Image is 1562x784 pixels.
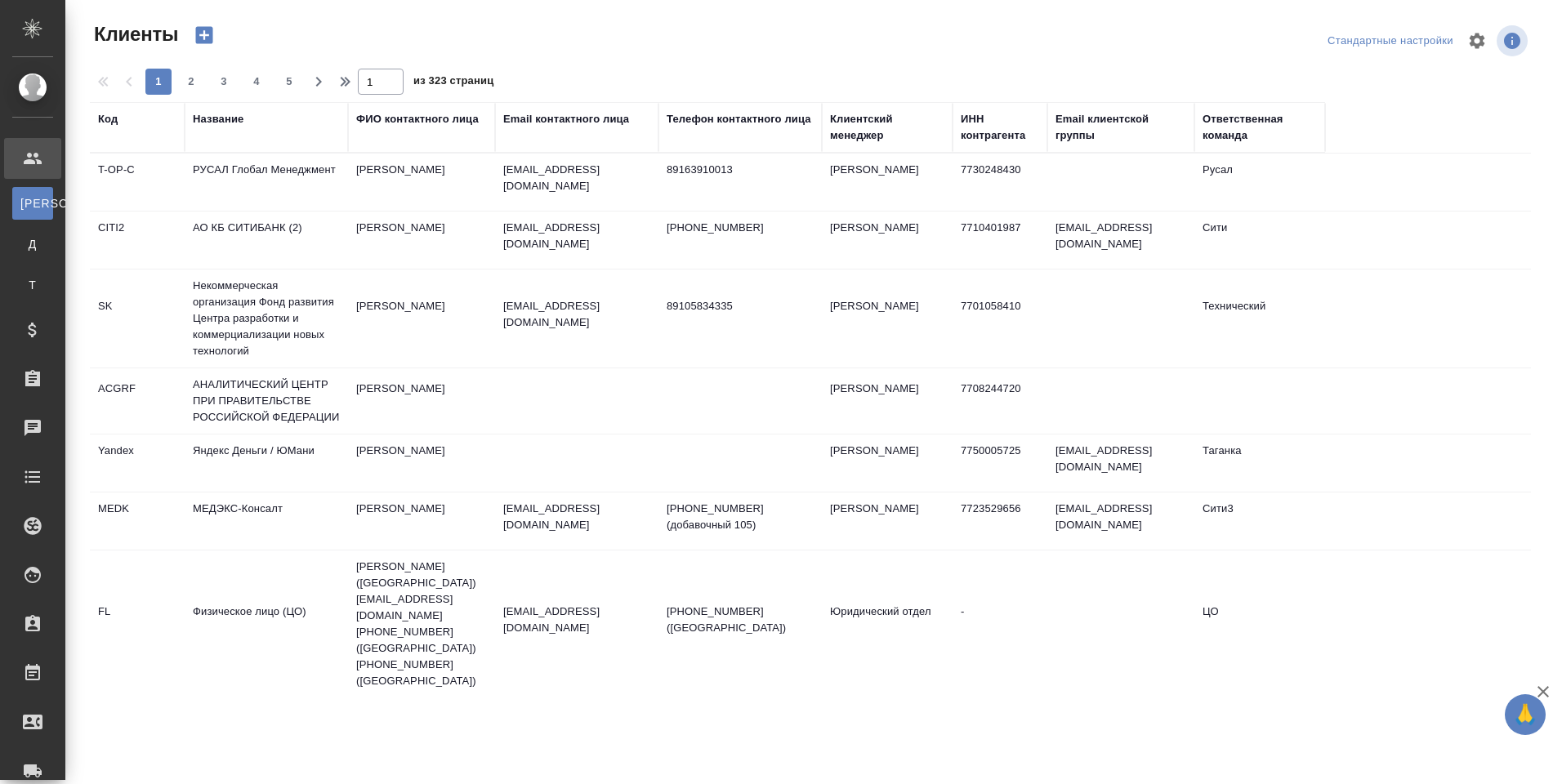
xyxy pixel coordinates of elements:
[90,595,185,653] td: FL
[1511,697,1539,732] span: 🙏
[90,492,185,550] td: MEDK
[185,21,224,49] button: Создать
[667,604,814,636] p: [PHONE_NUMBER] ([GEOGRAPHIC_DATA])
[503,162,650,194] p: [EMAIL_ADDRESS][DOMAIN_NAME]
[1194,434,1325,492] td: Таганка
[830,111,944,144] div: Клиентский менеджер
[90,290,185,347] td: SK
[953,595,1047,653] td: -
[1055,111,1186,144] div: Email клиентской группы
[667,298,814,314] p: 89105834335
[20,195,45,212] span: [PERSON_NAME]
[953,212,1047,269] td: 7710401987
[1194,212,1325,269] td: Сити
[1194,595,1325,653] td: ЦО
[667,501,814,533] p: [PHONE_NUMBER] (добавочный 105)
[1194,290,1325,347] td: Технический
[667,162,814,178] p: 89163910013
[90,212,185,269] td: CITI2
[348,212,495,269] td: [PERSON_NAME]
[185,368,348,434] td: АНАЛИТИЧЕСКИЙ ЦЕНТР ПРИ ПРАВИТЕЛЬСТВЕ РОССИЙСКОЙ ФЕДЕРАЦИИ
[1457,21,1497,60] span: Настроить таблицу
[822,434,953,492] td: [PERSON_NAME]
[98,111,118,127] div: Код
[12,269,53,301] a: Т
[12,228,53,261] a: Д
[348,434,495,492] td: [PERSON_NAME]
[503,220,650,252] p: [EMAIL_ADDRESS][DOMAIN_NAME]
[961,111,1039,144] div: ИНН контрагента
[12,187,53,220] a: [PERSON_NAME]
[356,111,479,127] div: ФИО контактного лица
[243,69,270,95] button: 4
[348,550,495,697] td: [PERSON_NAME] ([GEOGRAPHIC_DATA]) [EMAIL_ADDRESS][DOMAIN_NAME] [PHONE_NUMBER] ([GEOGRAPHIC_DATA])...
[20,236,45,252] span: Д
[822,372,953,430] td: [PERSON_NAME]
[348,154,495,211] td: [PERSON_NAME]
[1497,25,1531,56] span: Посмотреть информацию
[953,154,1047,211] td: 7730248430
[822,290,953,347] td: [PERSON_NAME]
[178,73,204,90] span: 2
[822,154,953,211] td: [PERSON_NAME]
[211,69,237,95] button: 3
[953,372,1047,430] td: 7708244720
[90,434,185,492] td: Yandex
[178,69,204,95] button: 2
[1194,154,1325,211] td: Русал
[185,595,348,653] td: Физическое лицо (ЦО)
[953,492,1047,550] td: 7723529656
[348,492,495,550] td: [PERSON_NAME]
[276,73,302,90] span: 5
[193,111,243,127] div: Название
[90,154,185,211] td: T-OP-C
[185,154,348,211] td: РУСАЛ Глобал Менеджмент
[1505,694,1546,735] button: 🙏
[276,69,302,95] button: 5
[348,372,495,430] td: [PERSON_NAME]
[503,501,650,533] p: [EMAIL_ADDRESS][DOMAIN_NAME]
[667,111,811,127] div: Телефон контактного лица
[90,372,185,430] td: ACGRF
[243,73,270,90] span: 4
[503,111,629,127] div: Email контактного лица
[822,492,953,550] td: [PERSON_NAME]
[822,595,953,653] td: Юридический отдел
[953,434,1047,492] td: 7750005725
[185,212,348,269] td: АО КБ СИТИБАНК (2)
[1194,492,1325,550] td: Сити3
[1047,492,1194,550] td: [EMAIL_ADDRESS][DOMAIN_NAME]
[185,492,348,550] td: МЕДЭКС-Консалт
[211,73,237,90] span: 3
[503,298,650,331] p: [EMAIL_ADDRESS][DOMAIN_NAME]
[348,290,495,347] td: [PERSON_NAME]
[20,277,45,293] span: Т
[185,434,348,492] td: Яндекс Деньги / ЮМани
[90,21,178,47] span: Клиенты
[1203,111,1317,144] div: Ответственная команда
[667,220,814,236] p: [PHONE_NUMBER]
[822,212,953,269] td: [PERSON_NAME]
[1047,434,1194,492] td: [EMAIL_ADDRESS][DOMAIN_NAME]
[1047,212,1194,269] td: [EMAIL_ADDRESS][DOMAIN_NAME]
[953,290,1047,347] td: 7701058410
[503,604,650,636] p: [EMAIL_ADDRESS][DOMAIN_NAME]
[1323,29,1457,54] div: split button
[185,269,348,367] td: Некоммерческая организация Фонд развития Центра разработки и коммерциализации новых технологий
[413,71,493,95] span: из 323 страниц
